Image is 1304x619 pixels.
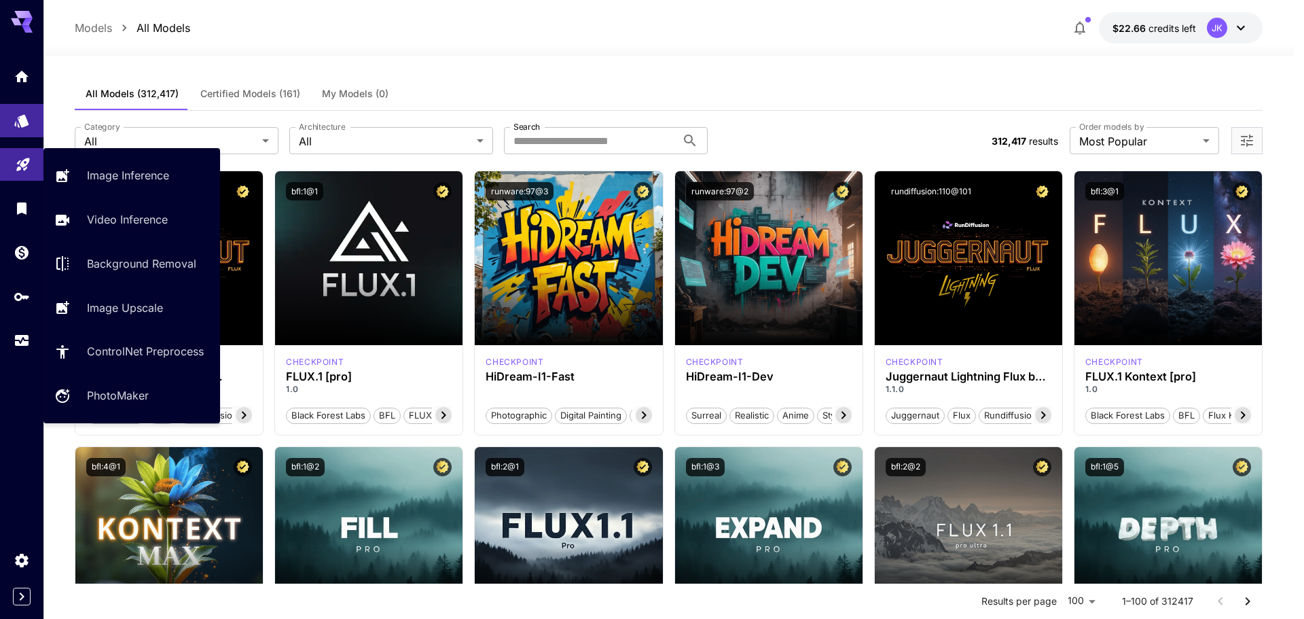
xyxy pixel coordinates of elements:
p: checkpoint [886,356,943,368]
div: Keywords by Traffic [150,80,229,89]
p: Image Inference [87,167,169,183]
span: All Models (312,417) [86,88,179,100]
h3: HiDream-I1-Dev [686,370,852,383]
img: website_grey.svg [22,35,33,46]
div: API Keys [14,288,30,305]
img: logo_orange.svg [22,22,33,33]
label: Search [513,121,540,132]
div: JK [1207,18,1227,38]
span: All [299,133,471,149]
span: flux [948,409,975,423]
p: checkpoint [1085,356,1143,368]
button: bfl:2@2 [886,458,926,476]
button: bfl:4@1 [86,458,126,476]
span: FLUX.1 [pro] [404,409,466,423]
button: Certified Model – Vetted for best performance and includes a commercial license. [234,182,252,200]
div: $22.6584 [1112,21,1196,35]
div: Settings [14,552,30,569]
button: bfl:2@1 [486,458,524,476]
p: 1.0 [1085,383,1251,395]
p: Video Inference [87,211,168,228]
button: bfl:1@3 [686,458,725,476]
div: HiDream Fast [486,356,543,368]
img: tab_domain_overview_orange.svg [37,79,48,90]
span: results [1029,135,1058,147]
p: Results per page [981,595,1057,608]
label: Architecture [299,121,345,132]
p: All Models [137,20,190,36]
span: Digital Painting [556,409,626,423]
span: 312,417 [992,135,1026,147]
span: juggernaut [886,409,944,423]
h3: HiDream-I1-Fast [486,370,651,383]
button: Certified Model – Vetted for best performance and includes a commercial license. [1233,458,1251,476]
button: Open more filters [1239,132,1255,149]
button: runware:97@3 [486,182,554,200]
div: fluxpro [286,356,344,368]
button: Certified Model – Vetted for best performance and includes a commercial license. [1233,182,1251,200]
div: Models [14,109,30,126]
p: Models [75,20,112,36]
div: Library [14,200,30,217]
div: Usage [14,332,30,349]
p: Image Upscale [87,300,163,316]
div: HiDream Dev [686,356,744,368]
div: 100 [1062,591,1100,611]
span: rundiffusion [979,409,1042,423]
div: Wallet [14,244,30,261]
label: Category [84,121,120,132]
button: bfl:1@1 [286,182,323,200]
button: Certified Model – Vetted for best performance and includes a commercial license. [433,458,452,476]
span: All [84,133,257,149]
a: PhotoMaker [43,379,220,412]
div: Domain Overview [52,80,122,89]
span: $22.66 [1112,22,1148,34]
button: bfl:1@5 [1085,458,1124,476]
a: Image Inference [43,159,220,192]
button: Certified Model – Vetted for best performance and includes a commercial license. [833,458,852,476]
span: Flux Kontext [1203,409,1265,423]
span: Cinematic [630,409,681,423]
p: Background Removal [87,255,196,272]
h3: FLUX.1 Kontext [pro] [1085,370,1251,383]
span: Certified Models (161) [200,88,300,100]
p: ControlNet Preprocess [87,343,204,359]
img: tab_keywords_by_traffic_grey.svg [135,79,146,90]
button: Certified Model – Vetted for best performance and includes a commercial license. [433,182,452,200]
span: BFL [374,409,400,423]
label: Order models by [1079,121,1144,132]
p: checkpoint [486,356,543,368]
p: PhotoMaker [87,387,149,404]
span: BFL [1174,409,1199,423]
p: 1.0 [286,383,452,395]
button: $22.6584 [1099,12,1263,43]
h3: FLUX.1 [pro] [286,370,452,383]
span: credits left [1148,22,1196,34]
button: Certified Model – Vetted for best performance and includes a commercial license. [1033,182,1051,200]
p: checkpoint [686,356,744,368]
p: 1.1.0 [886,383,1051,395]
button: Certified Model – Vetted for best performance and includes a commercial license. [234,458,252,476]
button: Certified Model – Vetted for best performance and includes a commercial license. [634,182,652,200]
span: Black Forest Labs [1086,409,1170,423]
p: 1–100 of 312417 [1122,595,1193,608]
div: v 4.0.25 [38,22,67,33]
p: checkpoint [286,356,344,368]
span: My Models (0) [322,88,388,100]
div: Expand sidebar [13,588,31,605]
div: FLUX.1 D [886,356,943,368]
a: Image Upscale [43,291,220,324]
span: Black Forest Labs [287,409,370,423]
button: Go to next page [1234,588,1261,615]
a: ControlNet Preprocess [43,335,220,368]
span: Stylized [818,409,860,423]
span: Photographic [486,409,551,423]
h3: Juggernaut Lightning Flux by RunDiffusion [886,370,1051,383]
span: Surreal [687,409,726,423]
div: Home [14,68,30,85]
